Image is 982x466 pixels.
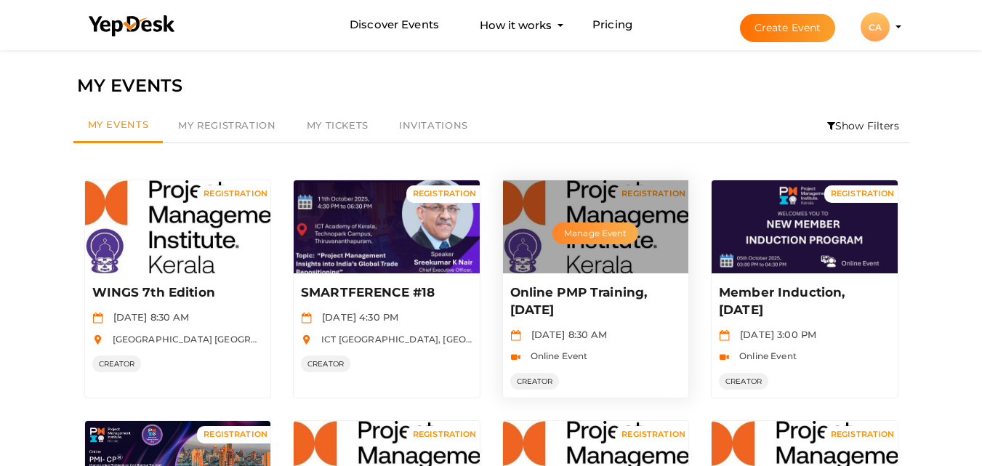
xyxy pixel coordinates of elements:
span: CREATOR [301,355,350,372]
span: My Events [88,118,149,130]
img: location.svg [92,334,103,345]
p: SMARTFERENCE #18 [301,284,469,302]
div: MY EVENTS [77,72,906,100]
span: [DATE] 4:30 PM [315,311,398,323]
span: My Tickets [307,119,369,131]
span: My Registration [178,119,275,131]
a: Pricing [592,12,632,39]
span: Online Event [732,350,797,361]
img: video-icon.svg [510,352,521,363]
p: Online PMP Training, [DATE] [510,284,678,319]
img: calendar.svg [719,330,730,341]
span: CREATOR [719,373,768,390]
p: WINGS 7th Edition [92,284,260,302]
span: CREATOR [510,373,560,390]
li: Show Filters [818,109,909,142]
span: [DATE] 8:30 AM [106,311,190,323]
span: [DATE] 8:30 AM [524,329,608,340]
a: Invitations [384,109,483,142]
button: How it works [475,12,556,39]
button: CA [856,12,894,42]
button: Create Event [740,14,836,42]
profile-pic: CA [861,22,890,33]
img: calendar.svg [92,313,103,324]
div: CA [861,12,890,41]
img: video-icon.svg [719,352,730,363]
span: [DATE] 3:00 PM [733,329,816,340]
img: calendar.svg [301,313,312,324]
button: Manage Event [552,222,638,244]
span: Invitations [399,119,468,131]
img: location.svg [301,334,312,345]
a: My Registration [163,109,291,142]
img: calendar.svg [510,330,521,341]
a: My Tickets [291,109,384,142]
span: Online Event [523,350,588,361]
span: CREATOR [92,355,142,372]
p: Member Induction, [DATE] [719,284,887,319]
span: [GEOGRAPHIC_DATA] [GEOGRAPHIC_DATA], [GEOGRAPHIC_DATA], [GEOGRAPHIC_DATA], [GEOGRAPHIC_DATA], [GE... [105,334,837,345]
a: My Events [73,109,164,143]
a: Discover Events [350,12,439,39]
